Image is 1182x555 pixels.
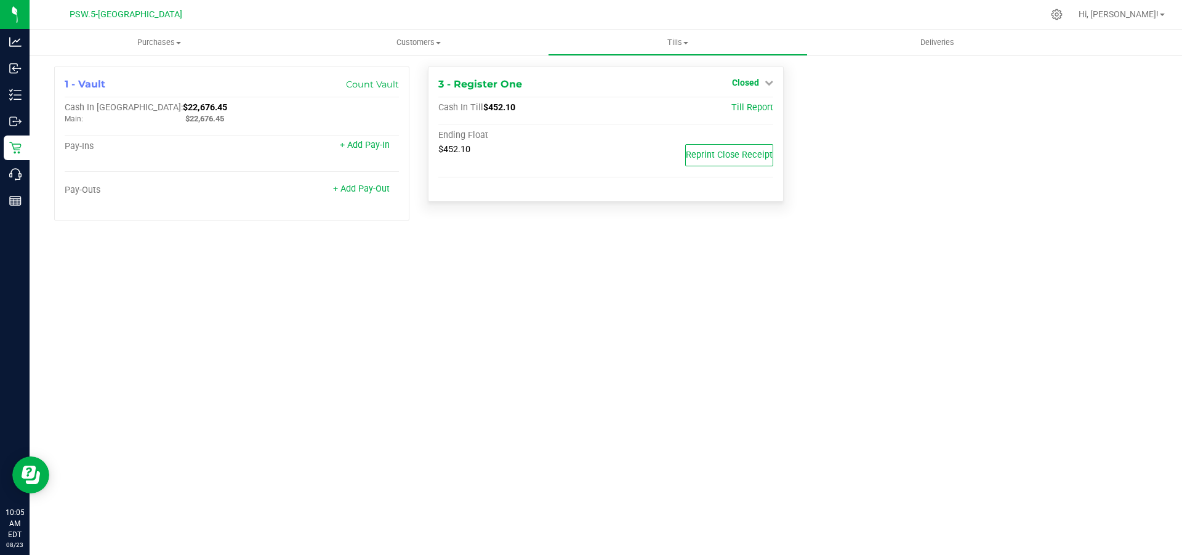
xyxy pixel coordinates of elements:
div: Pay-Ins [65,141,232,152]
span: 3 - Register One [438,78,522,90]
p: 10:05 AM EDT [6,507,24,540]
div: Manage settings [1049,9,1064,20]
span: Reprint Close Receipt [686,150,773,160]
a: Customers [289,30,548,55]
span: Purchases [30,37,289,48]
div: Pay-Outs [65,185,232,196]
div: Ending Float [438,130,606,141]
span: Cash In Till [438,102,483,113]
inline-svg: Call Center [9,168,22,180]
span: $22,676.45 [183,102,227,113]
span: $452.10 [438,144,470,155]
iframe: Resource center [12,456,49,493]
inline-svg: Retail [9,142,22,154]
span: Tills [549,37,806,48]
span: $452.10 [483,102,515,113]
a: Deliveries [808,30,1067,55]
inline-svg: Inbound [9,62,22,75]
inline-svg: Reports [9,195,22,207]
button: Reprint Close Receipt [685,144,773,166]
span: 1 - Vault [65,78,105,90]
span: PSW.5-[GEOGRAPHIC_DATA] [70,9,182,20]
p: 08/23 [6,540,24,549]
a: + Add Pay-In [340,140,390,150]
a: Tills [548,30,807,55]
inline-svg: Analytics [9,36,22,48]
span: $22,676.45 [185,114,224,123]
inline-svg: Inventory [9,89,22,101]
a: Purchases [30,30,289,55]
a: + Add Pay-Out [333,184,390,194]
span: Main: [65,115,83,123]
span: Hi, [PERSON_NAME]! [1079,9,1159,19]
span: Closed [732,78,759,87]
span: Customers [289,37,547,48]
inline-svg: Outbound [9,115,22,128]
a: Till Report [731,102,773,113]
span: Cash In [GEOGRAPHIC_DATA]: [65,102,183,113]
a: Count Vault [346,79,399,90]
span: Deliveries [904,37,971,48]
